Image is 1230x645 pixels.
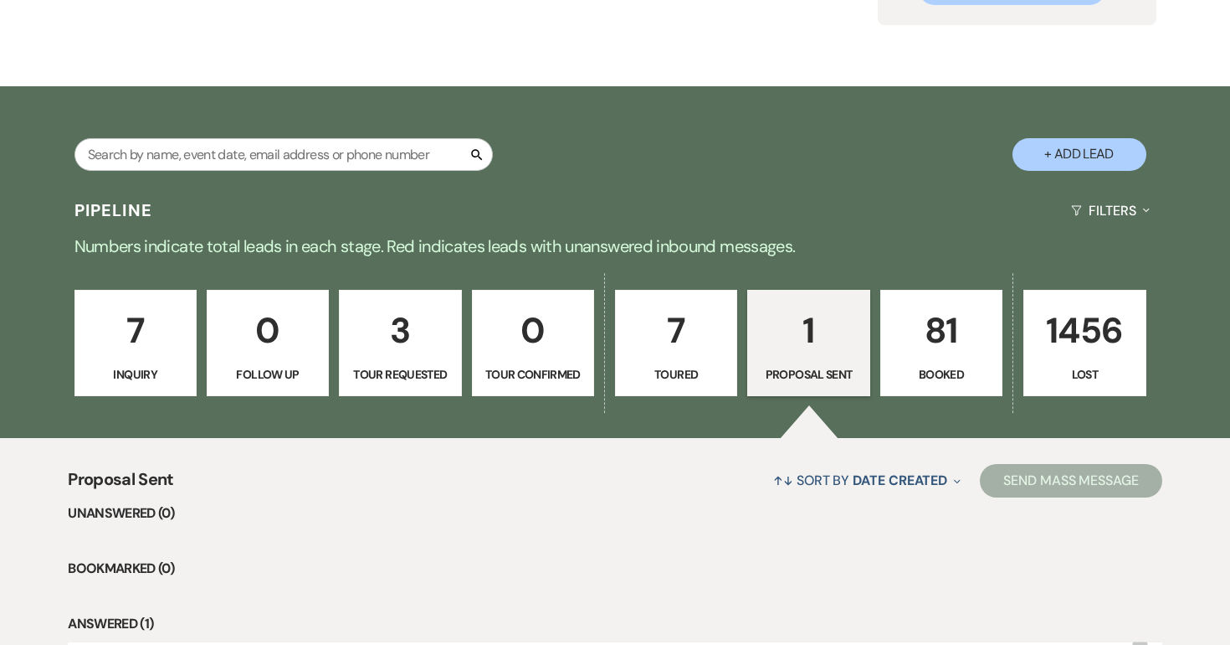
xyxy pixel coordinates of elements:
[1012,138,1146,171] button: + Add Lead
[758,302,858,359] p: 1
[13,233,1217,260] p: Numbers indicate total leads in each stage. Red indicates leads with unanswered inbound messages.
[85,365,186,384] p: Inquiry
[615,290,737,397] a: 7Toured
[218,302,318,359] p: 0
[74,138,493,171] input: Search by name, event date, email address or phone number
[758,365,858,384] p: Proposal Sent
[626,302,726,359] p: 7
[891,302,992,359] p: 81
[68,503,1162,524] li: Unanswered (0)
[626,365,726,384] p: Toured
[1034,302,1135,359] p: 1456
[483,365,583,384] p: Tour Confirmed
[68,613,1162,635] li: Answered (1)
[350,302,450,359] p: 3
[483,302,583,359] p: 0
[1034,365,1135,384] p: Lost
[853,472,947,489] span: Date Created
[773,472,793,489] span: ↑↓
[74,199,153,222] h3: Pipeline
[891,365,992,384] p: Booked
[472,290,594,397] a: 0Tour Confirmed
[1023,290,1145,397] a: 1456Lost
[880,290,1002,397] a: 81Booked
[85,302,186,359] p: 7
[218,365,318,384] p: Follow Up
[350,365,450,384] p: Tour Requested
[339,290,461,397] a: 3Tour Requested
[74,290,197,397] a: 7Inquiry
[68,467,174,503] span: Proposal Sent
[766,458,967,503] button: Sort By Date Created
[207,290,329,397] a: 0Follow Up
[747,290,869,397] a: 1Proposal Sent
[68,558,1162,580] li: Bookmarked (0)
[980,464,1162,498] button: Send Mass Message
[1064,188,1156,233] button: Filters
